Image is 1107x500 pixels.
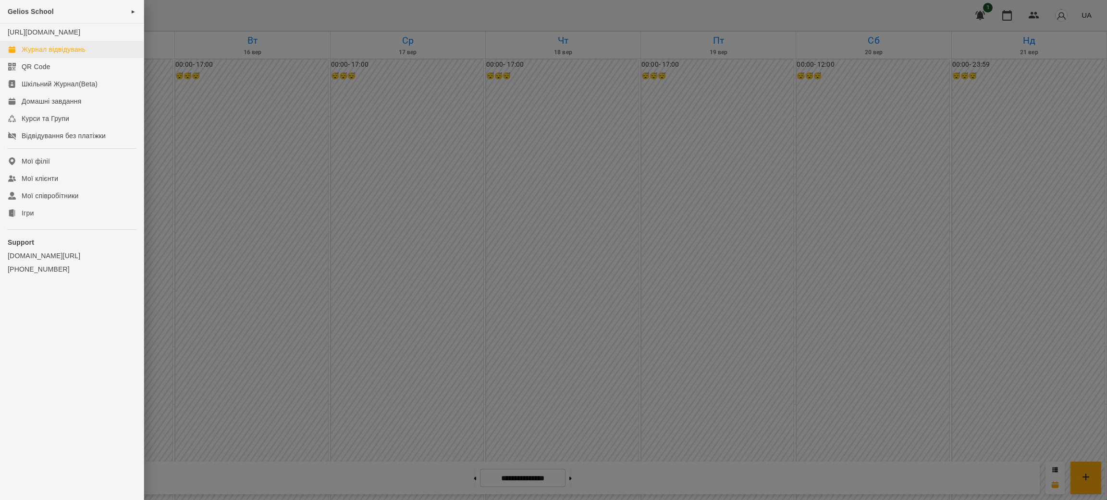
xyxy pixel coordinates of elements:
span: Gelios School [8,8,54,15]
div: Мої філії [22,156,50,166]
a: [PHONE_NUMBER] [8,264,136,274]
div: Ігри [22,208,34,218]
a: [DOMAIN_NAME][URL] [8,251,136,261]
p: Support [8,238,136,247]
span: ► [131,8,136,15]
a: [URL][DOMAIN_NAME] [8,28,80,36]
div: Домашні завдання [22,96,81,106]
div: QR Code [22,62,50,71]
div: Відвідування без платіжки [22,131,106,141]
div: Курси та Групи [22,114,69,123]
div: Мої співробітники [22,191,79,201]
div: Мої клієнти [22,174,58,183]
div: Журнал відвідувань [22,45,86,54]
div: Шкільний Журнал(Beta) [22,79,98,89]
